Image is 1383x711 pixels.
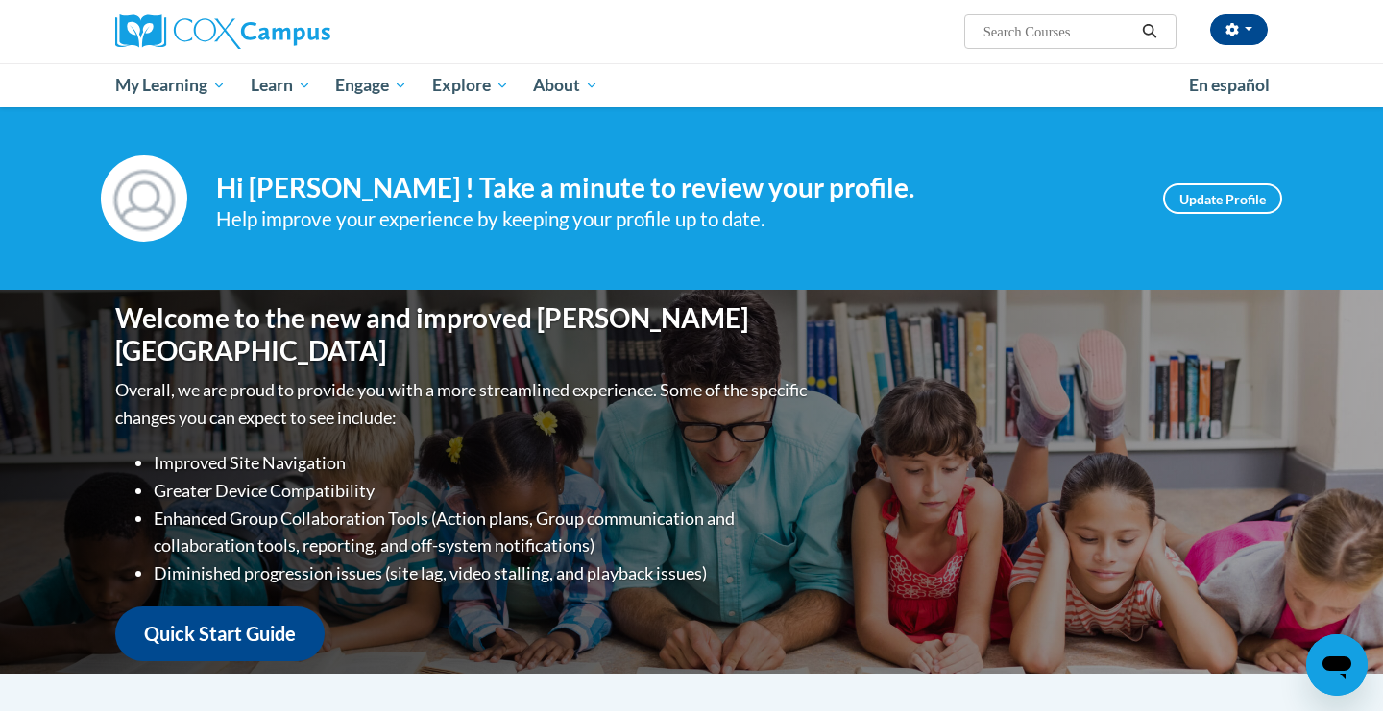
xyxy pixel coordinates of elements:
[1210,14,1268,45] button: Account Settings
[432,74,509,97] span: Explore
[115,14,480,49] a: Cox Campus
[1163,183,1282,214] a: Update Profile
[103,63,238,107] a: My Learning
[115,302,812,367] h1: Welcome to the new and improved [PERSON_NAME][GEOGRAPHIC_DATA]
[154,559,812,587] li: Diminished progression issues (site lag, video stalling, and playback issues)
[154,477,812,505] li: Greater Device Compatibility
[216,203,1134,235] div: Help improve your experience by keeping your profile up to date.
[115,376,812,432] p: Overall, we are proud to provide you with a more streamlined experience. Some of the specific cha...
[982,20,1135,43] input: Search Courses
[216,172,1134,204] h4: Hi [PERSON_NAME] ! Take a minute to review your profile.
[533,74,598,97] span: About
[335,74,407,97] span: Engage
[323,63,420,107] a: Engage
[115,14,330,49] img: Cox Campus
[1135,20,1164,43] button: Search
[154,505,812,560] li: Enhanced Group Collaboration Tools (Action plans, Group communication and collaboration tools, re...
[251,74,311,97] span: Learn
[238,63,324,107] a: Learn
[86,63,1297,107] div: Main menu
[115,74,226,97] span: My Learning
[154,449,812,477] li: Improved Site Navigation
[1177,65,1282,106] a: En español
[115,606,325,661] a: Quick Start Guide
[1306,634,1368,696] iframe: Button to launch messaging window
[420,63,522,107] a: Explore
[522,63,612,107] a: About
[101,155,187,242] img: Profile Image
[1189,75,1270,95] span: En español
